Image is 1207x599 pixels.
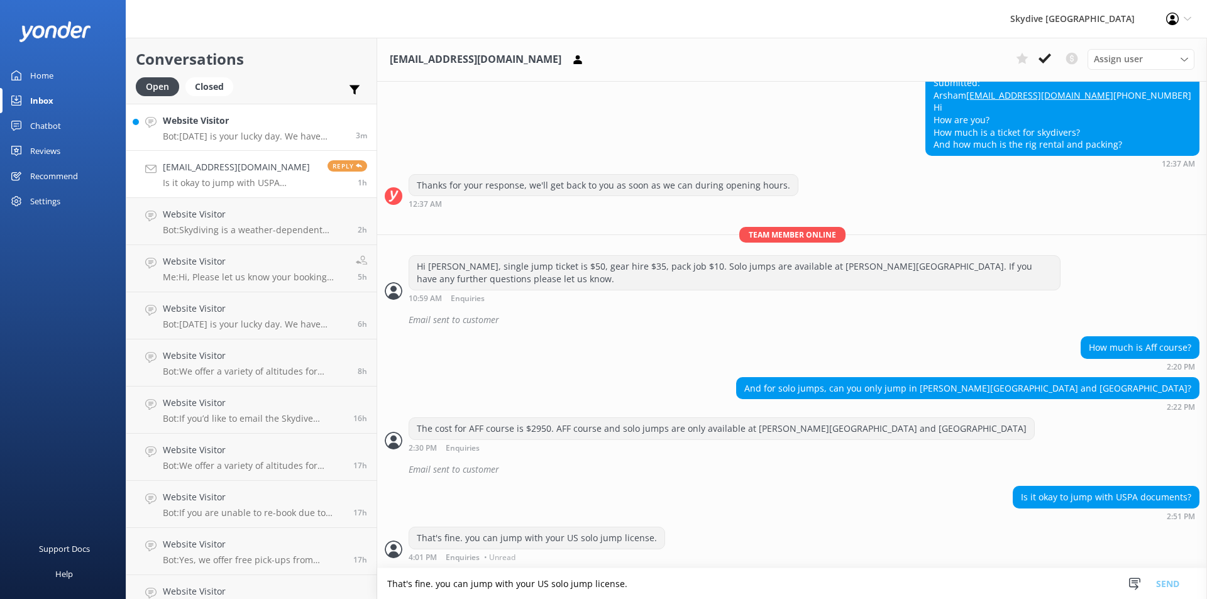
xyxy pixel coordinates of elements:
a: [EMAIL_ADDRESS][DOMAIN_NAME] [966,89,1113,101]
a: Website VisitorBot:We offer a variety of altitudes for skydiving, with all dropzones providing ju... [126,339,377,387]
h3: [EMAIL_ADDRESS][DOMAIN_NAME] [390,52,561,68]
h2: Conversations [136,47,367,71]
h4: Website Visitor [163,585,344,598]
div: Email sent to customer [409,459,1199,480]
p: Bot: Skydiving is a weather-dependent activity, and while it usually takes a couple of hours, you... [163,224,348,236]
div: Assign User [1088,49,1194,69]
p: Bot: [DATE] is your lucky day. We have exclusive offers when you book direct! Visit our specials ... [163,319,348,330]
div: Oct 06 2025 02:51pm (UTC +10:00) Australia/Brisbane [1013,512,1199,520]
div: Oct 06 2025 12:37am (UTC +10:00) Australia/Brisbane [409,199,798,208]
p: Bot: If you’d like to email the Skydive Australia team, you can reach them at [EMAIL_ADDRESS][DOM... [163,413,344,424]
div: Help [55,561,73,586]
span: Oct 06 2025 02:51pm (UTC +10:00) Australia/Brisbane [358,177,367,188]
p: Bot: Yes, we offer free pick-ups from popular local spots in and around [PERSON_NAME][GEOGRAPHIC_... [163,554,344,566]
a: Closed [185,79,240,93]
span: Enquiries [451,295,485,303]
a: Website VisitorBot:We offer a variety of altitudes for skydiving, with all dropzones providing ju... [126,434,377,481]
div: Reviews [30,138,60,163]
div: That's fine. you can jump with your US solo jump license. [409,527,664,549]
span: • Unread [484,554,515,561]
span: Oct 05 2025 11:41pm (UTC +10:00) Australia/Brisbane [353,413,367,424]
span: Oct 05 2025 10:29pm (UTC +10:00) Australia/Brisbane [353,507,367,518]
a: Website VisitorBot:Skydiving is a weather-dependent activity, and while it usually takes a couple... [126,198,377,245]
span: Reply [328,160,367,172]
a: Open [136,79,185,93]
strong: 2:22 PM [1167,404,1195,411]
p: Bot: We offer a variety of altitudes for skydiving, with all dropzones providing jumps up to 15,0... [163,366,348,377]
strong: 12:37 AM [409,201,442,208]
div: Email sent to customer [409,309,1199,331]
div: Settings [30,189,60,214]
h4: Website Visitor [163,443,344,457]
a: [EMAIL_ADDRESS][DOMAIN_NAME]Is it okay to jump with USPA documents?Reply1h [126,151,377,198]
h4: Website Visitor [163,537,344,551]
div: Is it okay to jump with USPA documents? [1013,486,1199,508]
strong: 12:37 AM [1162,160,1195,168]
span: Oct 06 2025 09:40am (UTC +10:00) Australia/Brisbane [358,319,367,329]
div: Inbox [30,88,53,113]
span: Oct 06 2025 10:53am (UTC +10:00) Australia/Brisbane [358,272,367,282]
h4: Website Visitor [163,255,346,268]
div: Oct 06 2025 02:20pm (UTC +10:00) Australia/Brisbane [1081,362,1199,371]
strong: 2:30 PM [409,444,437,453]
p: Me: Hi, Please let us know your booking number, we will check the bus availability [163,272,346,283]
div: Oct 06 2025 02:30pm (UTC +10:00) Australia/Brisbane [409,443,1035,453]
div: 2025-10-06T04:34:21.203 [385,459,1199,480]
div: Support Docs [39,536,90,561]
a: Website VisitorBot:If you are unable to re-book due to leaving the state or country after a weath... [126,481,377,528]
div: Oct 06 2025 04:01pm (UTC +10:00) Australia/Brisbane [409,552,665,561]
span: Assign user [1094,52,1143,66]
a: Website VisitorBot:[DATE] is your lucky day. We have exclusive offers when you book direct! Visit... [126,104,377,151]
strong: 2:51 PM [1167,513,1195,520]
a: Website VisitorBot:If you’d like to email the Skydive Australia team, you can reach them at [EMAI... [126,387,377,434]
div: The cost for AFF course is $2950. AFF course and solo jumps are only available at [PERSON_NAME][G... [409,418,1034,439]
a: Website VisitorMe:Hi, Please let us know your booking number, we will check the bus availability5h [126,245,377,292]
span: Oct 06 2025 01:58pm (UTC +10:00) Australia/Brisbane [358,224,367,235]
div: Oct 06 2025 10:59am (UTC +10:00) Australia/Brisbane [409,294,1061,303]
p: Bot: If you are unable to re-book due to leaving the state or country after a weather-related can... [163,507,344,519]
div: Thanks for your response, we'll get back to you as soon as we can during opening hours. [409,175,798,196]
a: Website VisitorBot:Yes, we offer free pick-ups from popular local spots in and around [PERSON_NAM... [126,528,377,575]
h4: Website Visitor [163,490,344,504]
div: And for solo jumps, can you only jump in [PERSON_NAME][GEOGRAPHIC_DATA] and [GEOGRAPHIC_DATA]? [737,378,1199,399]
div: Hi [PERSON_NAME], single jump ticket is $50, gear hire $35, pack job $10. Solo jumps are availabl... [409,256,1060,289]
div: How much is Aff course? [1081,337,1199,358]
div: Oct 06 2025 12:37am (UTC +10:00) Australia/Brisbane [925,159,1199,168]
strong: 4:01 PM [409,554,437,561]
span: Oct 06 2025 03:58pm (UTC +10:00) Australia/Brisbane [356,130,367,141]
p: Bot: [DATE] is your lucky day. We have exclusive offers when you book direct! Visit our specials ... [163,131,346,142]
strong: 2:20 PM [1167,363,1195,371]
h4: Website Visitor [163,302,348,316]
h4: Website Visitor [163,207,348,221]
div: Chatbot [30,113,61,138]
a: Website VisitorBot:[DATE] is your lucky day. We have exclusive offers when you book direct! Visit... [126,292,377,339]
h4: Website Visitor [163,114,346,128]
div: Oct 06 2025 02:22pm (UTC +10:00) Australia/Brisbane [736,402,1199,411]
div: Submitted: Arsham [PHONE_NUMBER] Hi How are you? How much is a ticket for skydivers? And how much... [926,72,1199,155]
div: 2025-10-06T01:03:21.348 [385,309,1199,331]
div: Open [136,77,179,96]
span: Enquiries [446,444,480,453]
h4: Website Visitor [163,396,344,410]
span: Oct 06 2025 07:27am (UTC +10:00) Australia/Brisbane [358,366,367,376]
div: Home [30,63,53,88]
span: Team member online [739,227,846,243]
div: Closed [185,77,233,96]
span: Oct 05 2025 10:58pm (UTC +10:00) Australia/Brisbane [353,460,367,471]
h4: [EMAIL_ADDRESS][DOMAIN_NAME] [163,160,318,174]
p: Bot: We offer a variety of altitudes for skydiving, with all dropzones providing jumps up to 15,0... [163,460,344,471]
p: Is it okay to jump with USPA documents? [163,177,318,189]
h4: Website Visitor [163,349,348,363]
span: Oct 05 2025 10:29pm (UTC +10:00) Australia/Brisbane [353,554,367,565]
div: Recommend [30,163,78,189]
img: yonder-white-logo.png [19,21,91,42]
span: Enquiries [446,554,480,561]
strong: 10:59 AM [409,295,442,303]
